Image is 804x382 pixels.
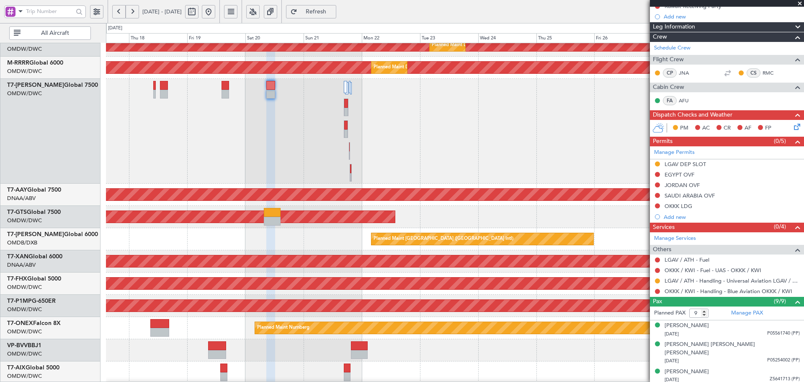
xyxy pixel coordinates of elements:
[478,33,536,43] div: Wed 24
[7,254,28,260] span: T7-XAN
[774,137,786,146] span: (0/5)
[665,192,715,199] div: SAUDI ARABIA OVF
[7,298,56,304] a: T7-P1MPG-650ER
[7,320,33,326] span: T7-ONEX
[665,256,709,263] a: LGAV / ATH - Fuel
[7,68,42,75] a: OMDW/DWC
[22,30,88,36] span: All Aircraft
[257,322,309,334] div: Planned Maint Nurnberg
[654,44,691,52] a: Schedule Crew
[654,309,685,317] label: Planned PAX
[108,25,122,32] div: [DATE]
[7,283,42,291] a: OMDW/DWC
[7,254,62,260] a: T7-XANGlobal 6000
[665,277,800,284] a: LGAV / ATH - Handling - Universal Aviation LGAV / ATH
[7,350,42,358] a: OMDW/DWC
[7,187,27,193] span: T7-AAY
[7,306,42,313] a: OMDW/DWC
[7,60,63,66] a: M-RRRRGlobal 6000
[7,195,36,202] a: DNAA/ABV
[7,343,41,348] a: VP-BVVBBJ1
[745,124,751,133] span: AF
[286,5,336,18] button: Refresh
[7,217,42,224] a: OMDW/DWC
[731,309,763,317] a: Manage PAX
[774,222,786,231] span: (0/4)
[665,288,792,295] a: OKKK / KWI - Handling - Blue Aviation OKKK / KWI
[665,340,800,357] div: [PERSON_NAME] [PERSON_NAME] [PERSON_NAME]
[7,82,98,88] a: T7-[PERSON_NAME]Global 7500
[653,223,675,232] span: Services
[7,365,59,371] a: T7-AIXGlobal 5000
[7,82,64,88] span: T7-[PERSON_NAME]
[362,33,420,43] div: Mon 22
[245,33,304,43] div: Sat 20
[653,55,684,65] span: Flight Crew
[7,298,32,304] span: T7-P1MP
[7,276,61,282] a: T7-FHXGlobal 5000
[665,368,709,376] div: [PERSON_NAME]
[665,331,679,337] span: [DATE]
[7,90,42,97] a: OMDW/DWC
[142,8,182,16] span: [DATE] - [DATE]
[665,267,761,274] a: OKKK / KWI - Fuel - UAS - OKKK / KWI
[664,13,800,20] div: Add new
[665,182,700,189] div: JORDAN OVF
[679,69,698,77] a: JNA
[665,358,679,364] span: [DATE]
[7,239,37,247] a: OMDB/DXB
[653,297,662,307] span: Pax
[654,148,695,157] a: Manage Permits
[767,330,800,337] span: P05561740 (PP)
[7,276,27,282] span: T7-FHX
[432,39,514,52] div: Planned Maint Dubai (Al Maktoum Intl)
[374,233,513,245] div: Planned Maint [GEOGRAPHIC_DATA] ([GEOGRAPHIC_DATA] Intl)
[7,365,26,371] span: T7-AIX
[7,343,28,348] span: VP-BVV
[7,60,29,66] span: M-RRRR
[653,83,684,92] span: Cabin Crew
[679,97,698,104] a: AFU
[9,26,91,40] button: All Aircraft
[724,124,731,133] span: CR
[536,33,595,43] div: Thu 25
[654,234,696,243] a: Manage Services
[7,209,61,215] a: T7-GTSGlobal 7500
[7,372,42,380] a: OMDW/DWC
[7,187,61,193] a: T7-AAYGlobal 7500
[767,357,800,364] span: P05254002 (PP)
[7,320,61,326] a: T7-ONEXFalcon 8X
[665,171,694,178] div: EGYPT OVF
[304,33,362,43] div: Sun 21
[653,22,695,32] span: Leg Information
[665,161,706,168] div: LGAV DEP SLOT
[129,33,187,43] div: Thu 18
[663,96,677,105] div: FA
[653,245,671,255] span: Others
[420,33,478,43] div: Tue 23
[747,68,760,78] div: CS
[594,33,652,43] div: Fri 26
[665,322,709,330] div: [PERSON_NAME]
[299,9,333,15] span: Refresh
[7,328,42,335] a: OMDW/DWC
[7,209,27,215] span: T7-GTS
[26,5,73,18] input: Trip Number
[663,68,677,78] div: CP
[653,110,732,120] span: Dispatch Checks and Weather
[374,61,456,74] div: Planned Maint Dubai (Al Maktoum Intl)
[763,69,781,77] a: RMC
[653,32,667,42] span: Crew
[7,261,36,269] a: DNAA/ABV
[765,124,771,133] span: FP
[665,203,692,210] div: OKKK LDG
[187,33,245,43] div: Fri 19
[7,231,64,237] span: T7-[PERSON_NAME]
[7,231,98,237] a: T7-[PERSON_NAME]Global 6000
[664,213,800,221] div: Add new
[680,124,688,133] span: PM
[774,297,786,306] span: (9/9)
[702,124,710,133] span: AC
[7,45,42,53] a: OMDW/DWC
[653,137,673,146] span: Permits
